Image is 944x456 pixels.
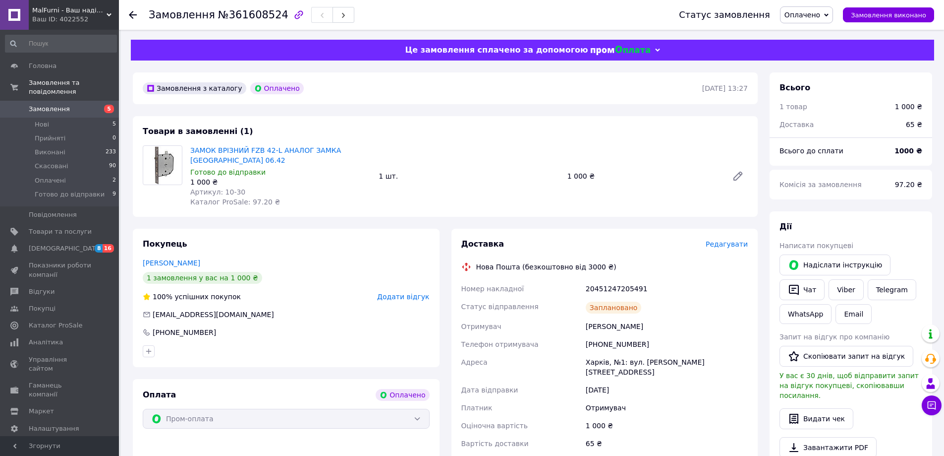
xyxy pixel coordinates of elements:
div: Ваш ID: 4022552 [32,15,119,24]
span: Отримувач [461,323,501,330]
input: Пошук [5,35,117,53]
div: Оплачено [376,389,429,401]
span: Прийняті [35,134,65,143]
span: Оплачені [35,176,66,185]
span: Це замовлення сплачено за допомогою [405,45,588,55]
span: Товари та послуги [29,227,92,236]
span: 2 [112,176,116,185]
span: 97.20 ₴ [895,181,922,189]
div: Статус замовлення [679,10,770,20]
span: Товари в замовленні (1) [143,127,253,136]
span: Гаманець компанії [29,381,92,399]
span: №361608524 [218,9,288,21]
span: Доставка [779,121,814,129]
div: Отримувач [584,399,750,417]
span: 9 [112,190,116,199]
div: Харків, №1: вул. [PERSON_NAME][STREET_ADDRESS] [584,353,750,381]
span: 5 [112,120,116,129]
span: Статус відправлення [461,303,539,311]
span: 233 [106,148,116,157]
span: У вас є 30 днів, щоб відправити запит на відгук покупцеві, скопіювавши посилання. [779,372,919,399]
span: Дії [779,222,792,231]
span: [EMAIL_ADDRESS][DOMAIN_NAME] [153,311,274,319]
a: Telegram [868,279,916,300]
span: Скасовані [35,162,68,171]
div: 1 000 ₴ [190,177,371,187]
span: Номер накладної [461,285,524,293]
span: Головна [29,62,56,70]
div: Заплановано [586,302,642,314]
span: 0 [112,134,116,143]
div: успішних покупок [143,292,241,302]
span: Відгуки [29,287,55,296]
button: Скопіювати запит на відгук [779,346,913,367]
span: Замовлення [149,9,215,21]
a: [PERSON_NAME] [143,259,200,267]
span: Показники роботи компанії [29,261,92,279]
div: [DATE] [584,381,750,399]
div: 1 000 ₴ [563,169,724,183]
span: Оплата [143,390,176,399]
span: 90 [109,162,116,171]
div: [PERSON_NAME] [584,318,750,335]
span: Запит на відгук про компанію [779,333,889,341]
span: MalFurni - Ваш надійний партнер з меблевої та дверної фурнітури [32,6,107,15]
span: Каталог ProSale: 97.20 ₴ [190,198,280,206]
span: 16 [103,244,114,253]
span: Покупці [29,304,56,313]
img: evopay logo [591,46,650,55]
div: 1 000 ₴ [584,417,750,435]
div: [PHONE_NUMBER] [152,327,217,337]
span: Готово до відправки [190,168,266,176]
div: 65 ₴ [584,435,750,453]
button: Надіслати інструкцію [779,255,890,275]
span: Всього [779,83,810,92]
span: 1 товар [779,103,807,111]
span: Дата відправки [461,386,518,394]
div: 20451247205491 [584,280,750,298]
a: WhatsApp [779,304,832,324]
div: [PHONE_NUMBER] [584,335,750,353]
span: 8 [95,244,103,253]
time: [DATE] 13:27 [702,84,748,92]
div: Нова Пошта (безкоштовно від 3000 ₴) [474,262,619,272]
span: Доставка [461,239,504,249]
div: 1 000 ₴ [895,102,922,112]
b: 1000 ₴ [894,147,922,155]
span: Написати покупцеві [779,242,853,250]
img: ЗАМОК ВРІЗНИЙ FZB 42-L АНАЛОГ ЗАМКА ЕЛЬБОР 06.42 [146,146,180,185]
span: Редагувати [706,240,748,248]
button: Email [835,304,872,324]
span: Замовлення виконано [851,11,926,19]
span: 100% [153,293,172,301]
a: Редагувати [728,166,748,186]
button: Чат [779,279,825,300]
span: Управління сайтом [29,355,92,373]
span: Каталог ProSale [29,321,82,330]
button: Видати чек [779,408,853,429]
span: Замовлення та повідомлення [29,78,119,96]
button: Замовлення виконано [843,7,934,22]
div: 1 шт. [375,169,563,183]
span: Вартість доставки [461,440,529,448]
span: Виконані [35,148,65,157]
div: Повернутися назад [129,10,137,20]
span: Нові [35,120,49,129]
span: Оплачено [784,11,820,19]
span: Додати відгук [377,293,429,301]
div: Замовлення з каталогу [143,82,246,94]
span: Готово до відправки [35,190,105,199]
span: Платник [461,404,493,412]
div: 1 замовлення у вас на 1 000 ₴ [143,272,262,284]
span: Всього до сплати [779,147,843,155]
span: Маркет [29,407,54,416]
button: Чат з покупцем [922,395,942,415]
span: Комісія за замовлення [779,181,862,189]
span: Повідомлення [29,210,77,219]
span: Адреса [461,358,488,366]
a: ЗАМОК ВРІЗНИЙ FZB 42-L АНАЛОГ ЗАМКА [GEOGRAPHIC_DATA] 06.42 [190,146,341,164]
span: Телефон отримувача [461,340,539,348]
span: Налаштування [29,424,79,433]
span: Артикул: 10-30 [190,188,245,196]
a: Viber [829,279,863,300]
